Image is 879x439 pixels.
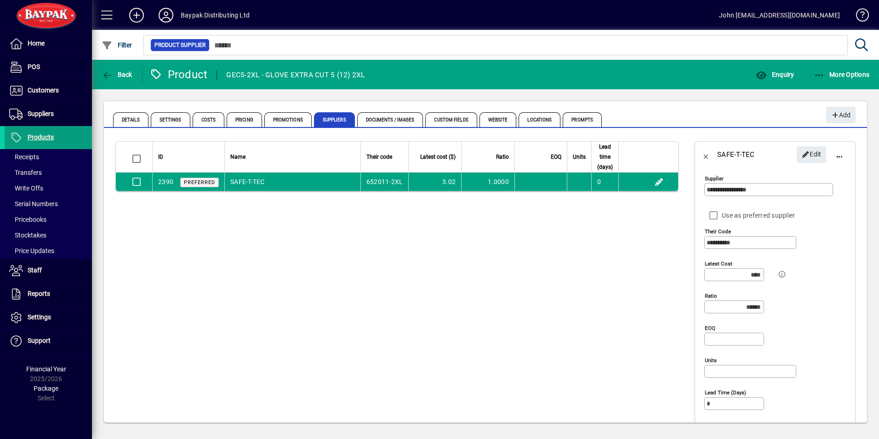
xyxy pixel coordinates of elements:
button: Back [695,144,717,166]
span: Promotions [264,112,312,127]
span: Custom Fields [425,112,477,127]
div: Product [149,67,208,82]
a: Receipts [5,149,92,165]
span: Serial Numbers [9,200,58,208]
span: Reports [28,290,50,297]
span: Units [573,152,586,162]
button: More Options [811,66,872,83]
a: POS [5,56,92,79]
div: SAFE-T-TEC [717,147,755,162]
button: Edit [652,174,667,189]
a: Pricebooks [5,212,92,227]
button: Add [122,7,151,23]
button: Back [99,66,135,83]
span: Suppliers [314,112,355,127]
button: Add [826,107,856,123]
a: Staff [5,259,92,282]
a: Knowledge Base [849,2,868,32]
button: Profile [151,7,181,23]
span: EOQ [551,152,561,162]
a: Serial Numbers [5,196,92,212]
span: POS [28,63,40,70]
a: Home [5,32,92,55]
a: Write Offs [5,180,92,196]
span: Preferred [184,179,215,185]
a: Reports [5,283,92,306]
a: Support [5,329,92,352]
span: Latest cost ($) [420,152,456,162]
mat-label: EOQ [705,325,715,331]
mat-label: Supplier [705,175,724,182]
span: Stocktakes [9,231,46,239]
mat-label: Lead time (days) [705,389,746,396]
span: Filter [102,41,132,49]
mat-label: Their code [705,228,731,235]
span: Settings [151,112,190,127]
a: Price Updates [5,243,92,259]
a: Customers [5,79,92,102]
td: SAFE-T-TEC [224,173,360,191]
button: More options [828,144,850,166]
td: 1.0000 [461,173,514,191]
div: 2390 [158,177,173,187]
span: Website [479,112,517,127]
td: 0 [591,173,618,191]
span: Locations [519,112,560,127]
span: Ratio [496,152,509,162]
span: Add [831,108,850,123]
span: Support [28,337,51,344]
button: Enquiry [753,66,796,83]
span: Financial Year [26,365,66,373]
span: Home [28,40,45,47]
span: Settings [28,313,51,321]
a: Suppliers [5,103,92,126]
td: 652011-2XL [360,173,409,191]
span: More Options [814,71,870,78]
span: Lead time (days) [597,142,613,172]
div: John [EMAIL_ADDRESS][DOMAIN_NAME] [719,8,840,23]
span: Prompts [563,112,602,127]
span: Transfers [9,169,42,176]
app-page-header-button: Back [92,66,143,83]
div: GEC5-2XL - GLOVE EXTRA CUT 5 (12) 2XL [226,68,365,82]
span: Name [230,152,245,162]
span: ID [158,152,163,162]
span: Write Offs [9,185,43,192]
span: Package [34,385,58,392]
mat-label: Units [705,357,717,364]
td: 3.02 [408,173,461,191]
a: Settings [5,306,92,329]
mat-label: Latest cost [705,260,732,267]
button: Edit [797,146,826,163]
span: Their code [366,152,392,162]
span: Costs [193,112,225,127]
span: Staff [28,266,42,274]
mat-label: Ratio [705,293,717,299]
button: Filter [99,37,135,53]
span: Suppliers [28,110,54,117]
span: Product Supplier [154,40,205,50]
span: Pricebooks [9,216,46,223]
span: Documents / Images [357,112,423,127]
span: Details [113,112,148,127]
a: Stocktakes [5,227,92,243]
span: Customers [28,87,59,94]
a: Transfers [5,165,92,180]
span: Back [102,71,132,78]
span: Price Updates [9,247,54,254]
div: Baypak Distributing Ltd [181,8,250,23]
span: Pricing [227,112,262,127]
span: Receipts [9,153,39,161]
span: Enquiry [756,71,794,78]
span: Edit [802,147,822,162]
span: Products [28,133,54,141]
